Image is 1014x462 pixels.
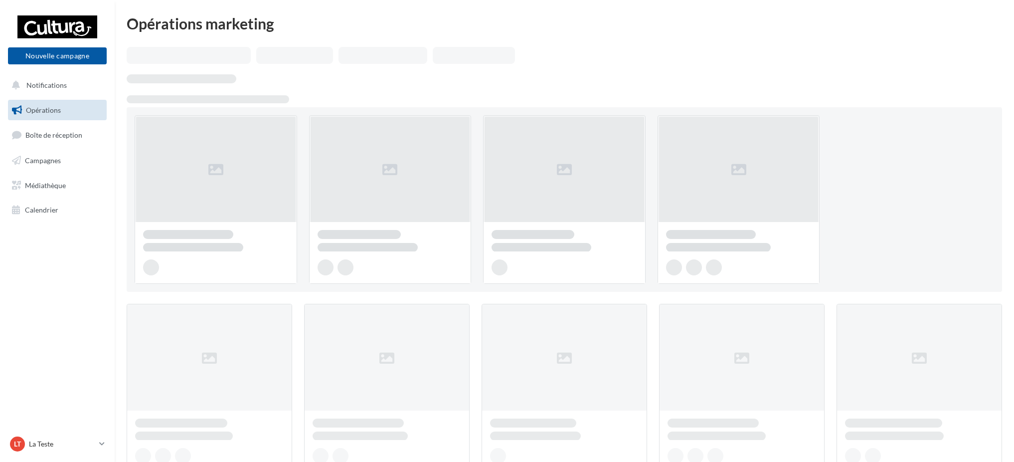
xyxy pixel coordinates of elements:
a: LT La Teste [8,435,107,454]
span: Campagnes [25,156,61,165]
span: LT [14,439,21,449]
a: Médiathèque [6,175,109,196]
a: Opérations [6,100,109,121]
div: Opérations marketing [127,16,1002,31]
span: Boîte de réception [25,131,82,139]
span: Calendrier [25,206,58,214]
a: Campagnes [6,150,109,171]
span: Opérations [26,106,61,114]
p: La Teste [29,439,95,449]
span: Notifications [26,81,67,89]
button: Notifications [6,75,105,96]
span: Médiathèque [25,181,66,189]
a: Calendrier [6,200,109,221]
button: Nouvelle campagne [8,47,107,64]
a: Boîte de réception [6,124,109,146]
